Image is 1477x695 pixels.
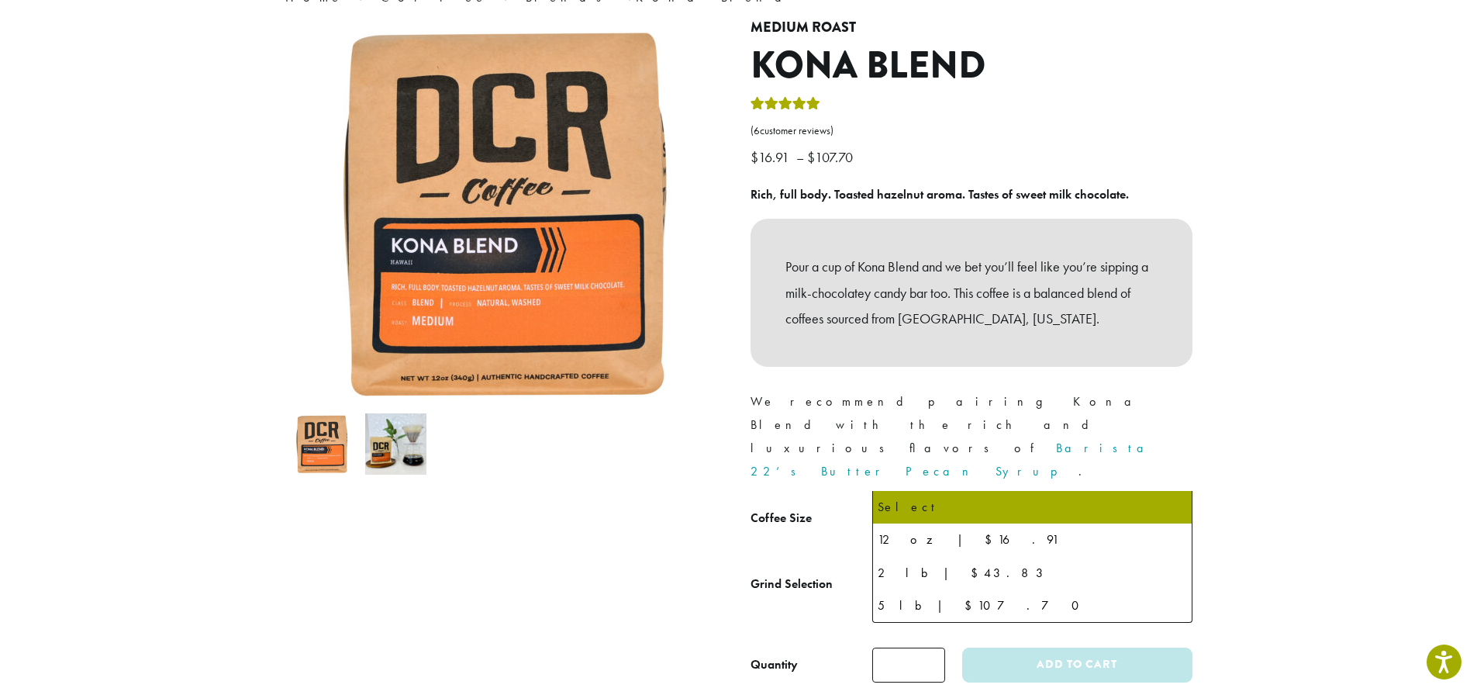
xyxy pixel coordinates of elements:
label: Coffee Size [751,507,872,530]
span: $ [807,148,815,166]
b: Rich, full body. Toasted hazelnut aroma. Tastes of sweet milk chocolate. [751,186,1129,202]
button: Add to cart [962,648,1192,683]
h1: Kona Blend [751,43,1192,88]
bdi: 16.91 [751,148,793,166]
p: We recommend pairing Kona Blend with the rich and luxurious flavors of . [751,390,1192,483]
input: Product quantity [872,648,945,683]
div: 5 lb | $107.70 [878,594,1187,617]
img: Kona Blend [292,413,353,475]
div: Rated 5.00 out of 5 [751,95,820,118]
span: $ [751,148,758,166]
span: – [796,148,804,166]
div: Quantity [751,655,798,674]
img: Kona Blend - Image 2 [365,413,426,475]
bdi: 107.70 [807,148,857,166]
label: Grind Selection [751,573,872,596]
a: (6customer reviews) [751,123,1192,139]
h4: Medium Roast [751,19,1192,36]
div: 2 lb | $43.83 [878,562,1187,585]
div: 12 oz | $16.91 [878,528,1187,552]
p: Pour a cup of Kona Blend and we bet you’ll feel like you’re sipping a milk-chocolatey candy bar t... [785,254,1158,332]
span: 6 [754,124,760,137]
li: Select [873,491,1192,524]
